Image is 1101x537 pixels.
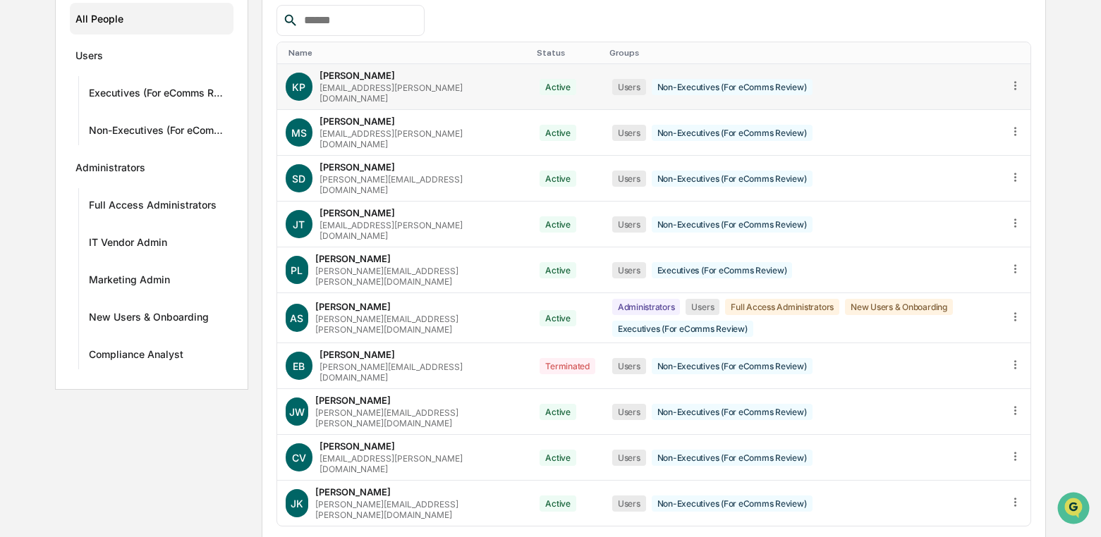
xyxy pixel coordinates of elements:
span: EB [293,360,305,372]
div: Non-Executives (For eComms Review) [652,450,813,466]
div: Marketing Admin [89,273,170,290]
div: [PERSON_NAME] [315,486,391,498]
div: [PERSON_NAME] [320,207,395,218]
span: [PERSON_NAME] [44,192,114,203]
div: [PERSON_NAME] [315,253,391,264]
div: Users [612,404,646,420]
div: Active [540,216,576,233]
div: 🔎 [14,278,25,290]
div: Non-Executives (For eComms Review) [652,404,813,420]
div: Toggle SortBy [1011,48,1025,58]
span: Preclearance [28,250,91,264]
span: • [117,192,122,203]
div: Users [612,495,646,512]
div: Terminated [540,358,595,374]
div: Non-Executives (For eComms Review) [652,358,813,374]
div: [EMAIL_ADDRESS][PERSON_NAME][DOMAIN_NAME] [320,82,523,104]
div: Non-Executives (For eComms Review) [652,171,813,187]
div: [PERSON_NAME][EMAIL_ADDRESS][PERSON_NAME][DOMAIN_NAME] [315,499,523,520]
div: Active [540,125,576,141]
span: AS [290,312,303,324]
div: Non-Executives (For eComms Review) [652,495,813,512]
span: [DATE] [125,192,154,203]
div: Users [612,262,646,278]
div: Users [612,216,646,233]
div: Users [612,450,646,466]
div: Users [612,79,646,95]
div: Toggle SortBy [288,48,526,58]
div: Toggle SortBy [989,48,994,58]
p: How can we help? [14,30,257,52]
div: Users [686,299,719,315]
div: Executives (For eComms Review) [612,321,753,337]
div: [PERSON_NAME] [320,349,395,360]
div: [EMAIL_ADDRESS][PERSON_NAME][DOMAIN_NAME] [320,453,523,474]
button: Start new chat [240,112,257,129]
div: Active [540,450,576,466]
div: New Users & Onboarding [845,299,953,315]
div: Active [540,404,576,420]
div: Active [540,495,576,512]
div: [PERSON_NAME] [320,70,395,81]
span: JK [291,498,303,510]
div: New Users & Onboarding [89,311,209,328]
button: See all [219,154,257,171]
div: Compliance Analyst [89,348,183,365]
div: [PERSON_NAME][EMAIL_ADDRESS][PERSON_NAME][DOMAIN_NAME] [315,314,523,335]
div: Users [612,358,646,374]
div: Active [540,262,576,278]
span: SD [292,173,305,185]
iframe: Open customer support [1056,490,1094,529]
div: Start new chat [63,108,231,122]
a: 🖐️Preclearance [8,245,97,270]
div: [PERSON_NAME] [315,395,391,406]
a: Powered byPylon [99,311,171,322]
span: MS [291,127,307,139]
div: Full Access Administrators [725,299,839,315]
span: Data Lookup [28,277,89,291]
div: [PERSON_NAME][EMAIL_ADDRESS][DOMAIN_NAME] [320,174,523,195]
div: All People [75,7,228,30]
div: Active [540,171,576,187]
span: Attestations [116,250,175,264]
div: Toggle SortBy [537,48,598,58]
a: 🔎Data Lookup [8,271,95,297]
img: Gabrielle Rosser [14,178,37,201]
span: PL [291,264,303,276]
div: [EMAIL_ADDRESS][PERSON_NAME][DOMAIN_NAME] [320,128,523,149]
div: Users [612,125,646,141]
span: Pylon [140,311,171,322]
div: Non-Executives (For eComms Review) [89,124,228,141]
div: Users [612,171,646,187]
div: Administrators [75,161,145,178]
div: Executives (For eComms Review) [652,262,793,278]
span: CV [292,452,306,464]
div: [PERSON_NAME] [320,116,395,127]
div: Executives (For eComms Review) [89,87,228,104]
span: KP [292,81,305,93]
div: [PERSON_NAME][EMAIL_ADDRESS][PERSON_NAME][DOMAIN_NAME] [315,266,523,287]
div: Active [540,310,576,326]
div: Non-Executives (For eComms Review) [652,79,813,95]
div: [PERSON_NAME] [320,161,395,173]
div: 🗄️ [102,252,114,263]
div: Administrators [612,299,681,315]
div: 🖐️ [14,252,25,263]
div: Full Access Administrators [89,199,217,216]
div: [EMAIL_ADDRESS][PERSON_NAME][DOMAIN_NAME] [320,220,523,241]
div: [PERSON_NAME] [320,440,395,452]
div: Users [75,49,103,66]
img: 1746055101610-c473b297-6a78-478c-a979-82029cc54cd1 [14,108,39,133]
img: 4531339965365_218c74b014194aa58b9b_72.jpg [30,108,55,133]
div: [PERSON_NAME][EMAIL_ADDRESS][DOMAIN_NAME] [320,362,523,383]
div: Past conversations [14,156,95,168]
div: Active [540,79,576,95]
div: Non-Executives (For eComms Review) [652,216,813,233]
div: We're available if you need us! [63,122,194,133]
div: [PERSON_NAME] [315,301,391,312]
div: IT Vendor Admin [89,236,167,253]
span: JT [293,218,305,230]
a: 🗄️Attestations [97,245,181,270]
